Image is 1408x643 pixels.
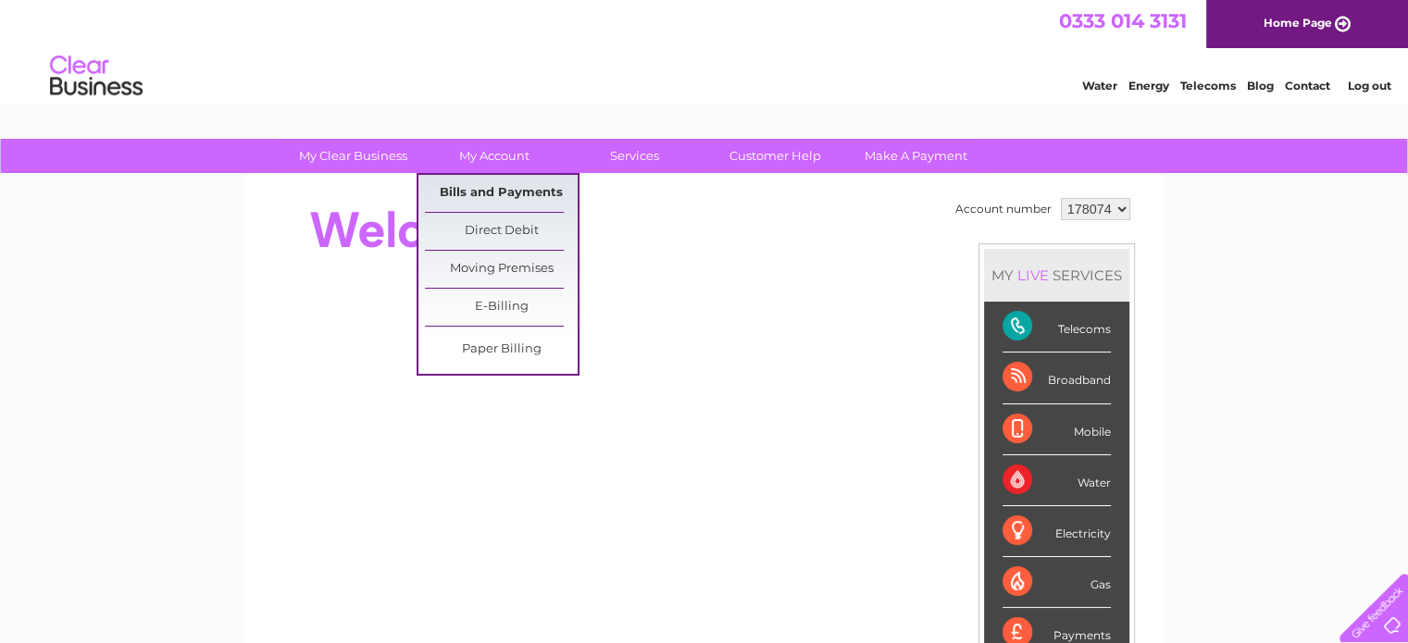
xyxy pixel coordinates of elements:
a: My Account [417,139,570,173]
a: Blog [1247,79,1274,93]
div: Electricity [1003,506,1111,557]
a: Direct Debit [425,213,578,250]
a: Bills and Payments [425,175,578,212]
div: Water [1003,455,1111,506]
a: Paper Billing [425,331,578,368]
a: Services [558,139,711,173]
a: Customer Help [699,139,852,173]
a: Contact [1285,79,1330,93]
div: Gas [1003,557,1111,608]
div: Broadband [1003,352,1111,403]
a: Log out [1347,79,1390,93]
a: Telecoms [1180,79,1236,93]
div: Mobile [1003,404,1111,455]
a: Energy [1128,79,1169,93]
a: Moving Premises [425,251,578,288]
a: My Clear Business [277,139,430,173]
a: 0333 014 3131 [1059,9,1187,32]
td: Account number [951,193,1056,225]
div: LIVE [1014,266,1053,284]
div: Telecoms [1003,302,1111,352]
a: Water [1082,79,1117,93]
a: E-Billing [425,289,578,326]
a: Make A Payment [840,139,992,173]
div: MY SERVICES [984,249,1129,302]
img: logo.png [49,48,143,105]
div: Clear Business is a trading name of Verastar Limited (registered in [GEOGRAPHIC_DATA] No. 3667643... [268,10,1142,90]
